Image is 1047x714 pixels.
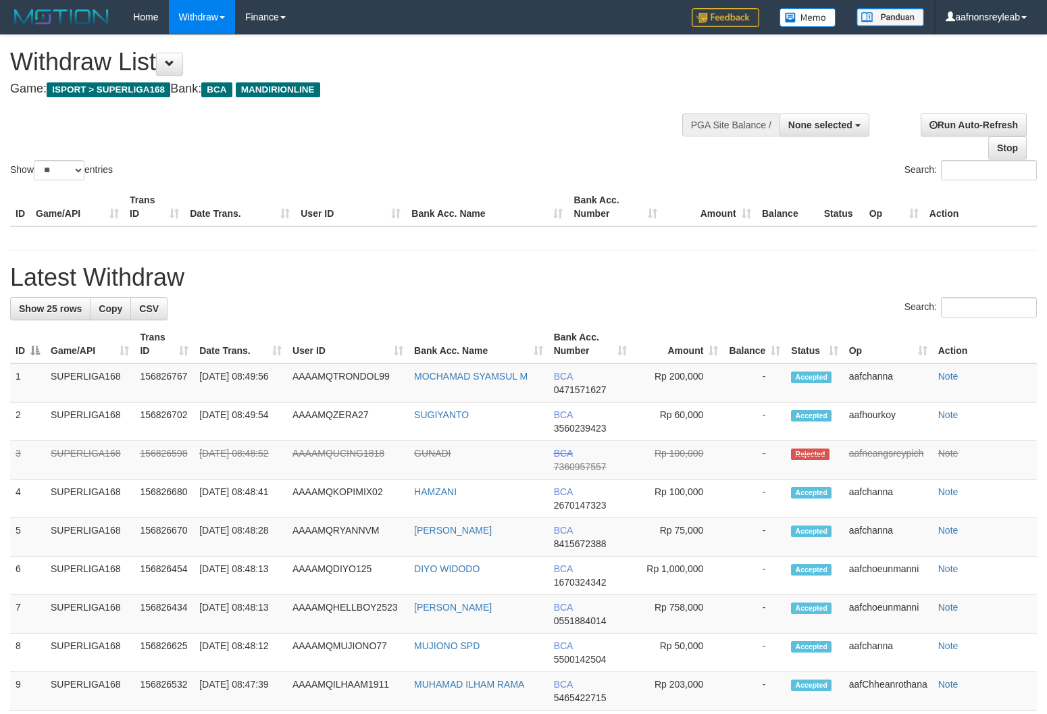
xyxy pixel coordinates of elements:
label: Show entries [10,160,113,180]
th: Balance [757,188,819,226]
span: Accepted [791,641,832,653]
h1: Latest Withdraw [10,264,1037,291]
span: Copy 3560239423 to clipboard [554,423,607,434]
td: Rp 75,000 [632,518,724,557]
td: [DATE] 08:48:13 [194,595,287,634]
a: HAMZANI [414,486,457,497]
td: 156826532 [134,672,194,711]
td: [DATE] 08:48:41 [194,480,287,518]
td: Rp 60,000 [632,403,724,441]
td: 1 [10,363,45,403]
span: Copy 0471571627 to clipboard [554,384,607,395]
td: SUPERLIGA168 [45,518,134,557]
a: Note [938,563,959,574]
td: - [723,518,786,557]
a: Note [938,409,959,420]
td: 156826680 [134,480,194,518]
h1: Withdraw List [10,49,684,76]
th: Bank Acc. Name [406,188,568,226]
span: BCA [554,640,573,651]
td: 156826434 [134,595,194,634]
span: Copy 5465422715 to clipboard [554,692,607,703]
span: Copy 5500142504 to clipboard [554,654,607,665]
td: 4 [10,480,45,518]
td: Rp 758,000 [632,595,724,634]
label: Search: [904,297,1037,317]
span: Accepted [791,410,832,422]
span: Show 25 rows [19,303,82,314]
th: Trans ID [124,188,184,226]
th: Op: activate to sort column ascending [844,325,933,363]
span: BCA [201,82,232,97]
th: Game/API [30,188,124,226]
a: MOCHAMAD SYAMSUL M [414,371,528,382]
td: AAAAMQKOPIMIX02 [287,480,409,518]
th: User ID: activate to sort column ascending [287,325,409,363]
td: [DATE] 08:48:12 [194,634,287,672]
img: MOTION_logo.png [10,7,113,27]
td: - [723,557,786,595]
td: 156826767 [134,363,194,403]
td: aafchanna [844,363,933,403]
td: AAAAMQUCING1818 [287,441,409,480]
td: Rp 203,000 [632,672,724,711]
td: SUPERLIGA168 [45,634,134,672]
td: SUPERLIGA168 [45,403,134,441]
span: Rejected [791,449,829,460]
label: Search: [904,160,1037,180]
td: AAAAMQMUJIONO77 [287,634,409,672]
a: Stop [988,136,1027,159]
span: MANDIRIONLINE [236,82,320,97]
td: aafchoeunmanni [844,557,933,595]
span: Accepted [791,603,832,614]
td: aafneangsreypich [844,441,933,480]
input: Search: [941,297,1037,317]
td: AAAAMQRYANNVM [287,518,409,557]
a: MUHAMAD ILHAM RAMA [414,679,524,690]
th: Game/API: activate to sort column ascending [45,325,134,363]
th: User ID [295,188,406,226]
td: AAAAMQTRONDOL99 [287,363,409,403]
span: Accepted [791,372,832,383]
th: Action [933,325,1037,363]
span: Accepted [791,680,832,691]
th: Amount [663,188,757,226]
img: Feedback.jpg [692,8,759,27]
td: Rp 100,000 [632,480,724,518]
td: aafhourkoy [844,403,933,441]
span: Copy 1670324342 to clipboard [554,577,607,588]
td: SUPERLIGA168 [45,441,134,480]
h4: Game: Bank: [10,82,684,96]
span: CSV [139,303,159,314]
span: BCA [554,563,573,574]
td: - [723,441,786,480]
a: SUGIYANTO [414,409,469,420]
td: [DATE] 08:48:28 [194,518,287,557]
td: SUPERLIGA168 [45,557,134,595]
span: Accepted [791,564,832,576]
a: Run Auto-Refresh [921,113,1027,136]
td: Rp 1,000,000 [632,557,724,595]
th: Status [819,188,864,226]
td: 156826598 [134,441,194,480]
button: None selected [780,113,869,136]
a: Note [938,371,959,382]
span: BCA [554,679,573,690]
div: PGA Site Balance / [682,113,780,136]
td: aafchanna [844,480,933,518]
a: Note [938,486,959,497]
a: Note [938,525,959,536]
span: BCA [554,486,573,497]
td: SUPERLIGA168 [45,595,134,634]
td: 156826454 [134,557,194,595]
td: 156826670 [134,518,194,557]
span: BCA [554,602,573,613]
td: [DATE] 08:49:56 [194,363,287,403]
td: AAAAMQDIYO125 [287,557,409,595]
td: AAAAMQILHAAM1911 [287,672,409,711]
span: BCA [554,525,573,536]
span: BCA [554,448,573,459]
th: Status: activate to sort column ascending [786,325,843,363]
td: 3 [10,441,45,480]
td: [DATE] 08:49:54 [194,403,287,441]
